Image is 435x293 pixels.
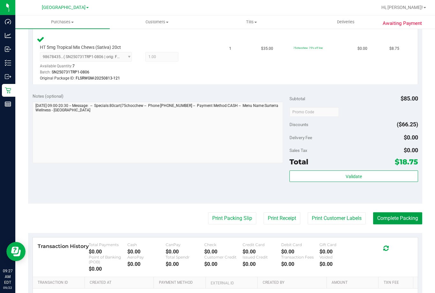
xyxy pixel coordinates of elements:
button: Complete Packing [373,212,422,224]
span: Purchases [15,19,110,25]
div: $0.00 [166,261,204,267]
div: $0.00 [204,261,243,267]
div: $0.00 [243,261,281,267]
div: AeroPay [127,255,166,259]
div: Customer Credit [204,255,243,259]
span: 75chocchew: 75% off line [293,46,323,49]
div: Issued Credit [243,255,281,259]
div: $0.00 [89,266,127,272]
th: External ID [206,277,257,289]
inline-svg: Inventory [5,60,11,66]
button: Validate [289,170,418,182]
span: 7 [72,64,75,68]
span: $0.00 [404,147,418,154]
span: 1 [229,46,231,52]
span: Discounts [289,119,308,130]
inline-svg: Dashboard [5,19,11,25]
span: Tills [205,19,298,25]
div: Voided [319,255,358,259]
span: Original Package ID: [40,76,75,80]
span: $35.00 [261,46,273,52]
div: $0.00 [281,249,320,255]
div: Total Spendr [166,255,204,259]
div: $0.00 [319,261,358,267]
span: HT 5mg Tropical Mix Chews (Sativa) 20ct [40,44,121,50]
div: CanPay [166,242,204,247]
div: Credit Card [243,242,281,247]
a: Payment Method [159,280,203,285]
span: [GEOGRAPHIC_DATA] [42,5,86,10]
div: Gift Card [319,242,358,247]
div: $0.00 [204,249,243,255]
div: Transaction Fees [281,255,320,259]
span: Batch: [40,70,51,74]
inline-svg: Reports [5,101,11,107]
span: Validate [346,174,362,179]
div: $0.00 [166,249,204,255]
p: 09/22 [3,285,12,290]
div: $0.00 [243,249,281,255]
div: Debit Card [281,242,320,247]
inline-svg: Inbound [5,46,11,52]
p: 09:27 AM EDT [3,268,12,285]
button: Print Customer Labels [308,212,366,224]
div: Available Quantity: [40,62,137,74]
div: Check [204,242,243,247]
span: Total [289,157,308,166]
span: Subtotal [289,96,305,101]
div: $0.00 [127,249,166,255]
input: Promo Code [289,107,339,117]
inline-svg: Outbound [5,73,11,80]
span: $18.75 [395,157,418,166]
div: Cash [127,242,166,247]
span: Customers [110,19,204,25]
a: Tills [204,15,299,29]
span: FLSRWGM-20250813-121 [76,76,120,80]
span: Deliveries [328,19,363,25]
span: $0.00 [404,134,418,141]
span: $85.00 [401,95,418,102]
div: $0.00 [127,261,166,267]
span: Sales Tax [289,148,307,153]
a: Created At [90,280,151,285]
span: ($66.25) [397,121,418,128]
div: Total Payments [89,242,127,247]
a: Amount [332,280,376,285]
span: SN250731TRP1-0806 [52,70,89,74]
inline-svg: Retail [5,87,11,94]
a: Deliveries [299,15,393,29]
span: Notes (optional) [33,94,64,99]
inline-svg: Analytics [5,32,11,39]
a: Txn Fee [384,280,411,285]
span: $8.75 [389,46,399,52]
a: Created By [263,280,324,285]
div: $0.00 [89,249,127,255]
div: $0.00 [319,249,358,255]
a: Transaction ID [38,280,82,285]
span: Delivery Fee [289,135,312,140]
div: Point of Banking (POB) [89,255,127,264]
button: Print Packing Slip [208,212,256,224]
span: $0.00 [357,46,367,52]
span: Hi, [PERSON_NAME]! [381,5,423,10]
button: Print Receipt [264,212,300,224]
span: Awaiting Payment [383,20,422,27]
iframe: Resource center [6,242,26,261]
div: $0.00 [281,261,320,267]
a: Customers [110,15,204,29]
a: Purchases [15,15,110,29]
